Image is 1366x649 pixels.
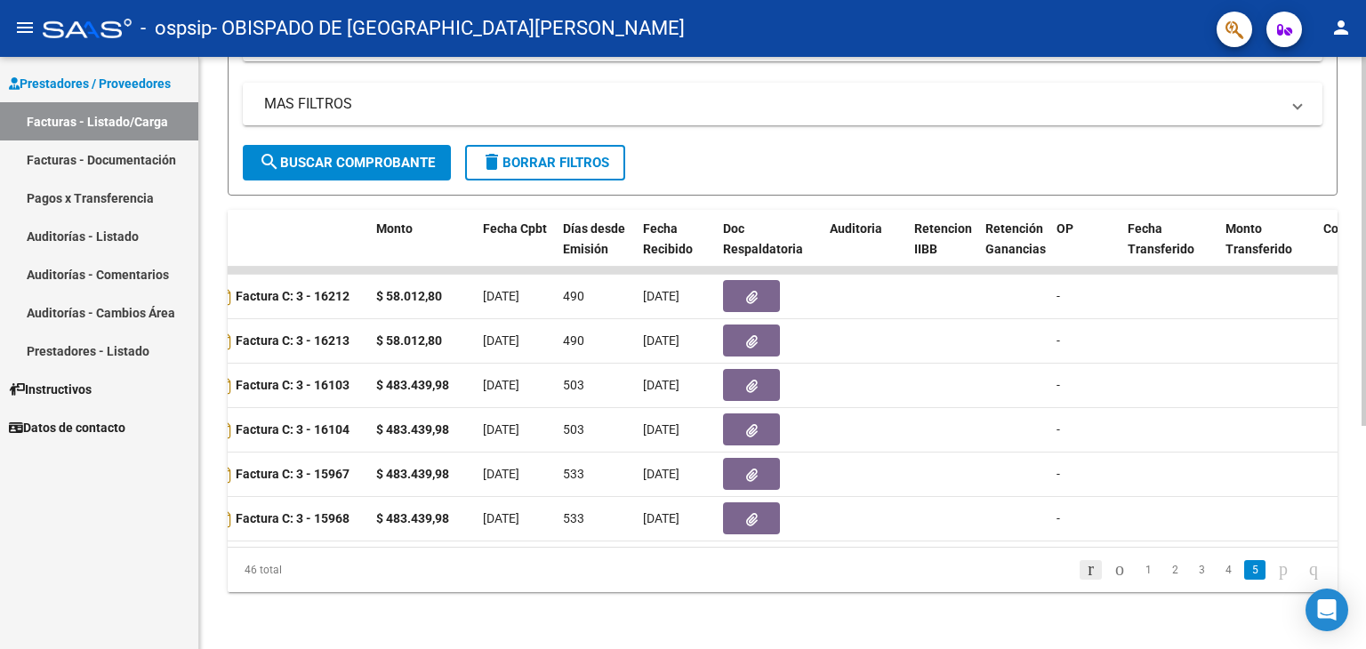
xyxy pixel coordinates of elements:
[563,289,584,303] span: 490
[228,548,446,592] div: 46 total
[1137,560,1159,580] a: 1
[1241,555,1268,585] li: page 5
[9,74,171,93] span: Prestadores / Proveedores
[1244,560,1266,580] a: 5
[483,221,547,236] span: Fecha Cpbt
[243,83,1322,125] mat-expansion-panel-header: MAS FILTROS
[643,378,679,392] span: [DATE]
[376,378,449,392] strong: $ 483.439,98
[9,418,125,437] span: Datos de contacto
[1306,589,1348,631] div: Open Intercom Messenger
[1217,560,1239,580] a: 4
[1080,560,1102,580] a: go to first page
[1301,560,1326,580] a: go to last page
[14,17,36,38] mat-icon: menu
[563,511,584,525] span: 533
[483,511,519,525] span: [DATE]
[643,221,693,256] span: Fecha Recibido
[636,210,716,288] datatable-header-cell: Fecha Recibido
[259,151,280,172] mat-icon: search
[830,221,882,236] span: Auditoria
[1188,555,1215,585] li: page 3
[643,422,679,437] span: [DATE]
[556,210,636,288] datatable-header-cell: Días desde Emisión
[1135,555,1161,585] li: page 1
[1057,378,1060,392] span: -
[376,511,449,525] strong: $ 483.439,98
[376,422,449,437] strong: $ 483.439,98
[1057,221,1073,236] span: OP
[259,155,435,171] span: Buscar Comprobante
[376,333,442,348] strong: $ 58.012,80
[1330,17,1352,38] mat-icon: person
[978,210,1049,288] datatable-header-cell: Retención Ganancias
[1271,560,1296,580] a: go to next page
[236,290,350,304] strong: Factura C: 3 - 16212
[212,9,685,48] span: - OBISPADO DE [GEOGRAPHIC_DATA][PERSON_NAME]
[1128,221,1194,256] span: Fecha Transferido
[1164,560,1185,580] a: 2
[376,221,413,236] span: Monto
[1215,555,1241,585] li: page 4
[483,378,519,392] span: [DATE]
[985,221,1046,256] span: Retención Ganancias
[465,145,625,180] button: Borrar Filtros
[481,151,502,172] mat-icon: delete
[376,289,442,303] strong: $ 58.012,80
[1191,560,1212,580] a: 3
[483,289,519,303] span: [DATE]
[1121,210,1218,288] datatable-header-cell: Fecha Transferido
[563,467,584,481] span: 533
[1057,511,1060,525] span: -
[1057,467,1060,481] span: -
[1057,422,1060,437] span: -
[914,221,972,256] span: Retencion IIBB
[481,155,609,171] span: Borrar Filtros
[1161,555,1188,585] li: page 2
[723,221,803,256] span: Doc Respaldatoria
[1218,210,1316,288] datatable-header-cell: Monto Transferido
[643,511,679,525] span: [DATE]
[483,333,519,348] span: [DATE]
[563,422,584,437] span: 503
[823,210,907,288] datatable-header-cell: Auditoria
[243,145,451,180] button: Buscar Comprobante
[141,9,212,48] span: - ospsip
[1107,560,1132,580] a: go to previous page
[1057,333,1060,348] span: -
[476,210,556,288] datatable-header-cell: Fecha Cpbt
[264,94,1280,114] mat-panel-title: MAS FILTROS
[236,423,350,437] strong: Factura C: 3 - 16104
[643,333,679,348] span: [DATE]
[236,334,350,349] strong: Factura C: 3 - 16213
[182,210,369,288] datatable-header-cell: CPBT
[236,379,350,393] strong: Factura C: 3 - 16103
[716,210,823,288] datatable-header-cell: Doc Respaldatoria
[9,380,92,399] span: Instructivos
[643,289,679,303] span: [DATE]
[376,467,449,481] strong: $ 483.439,98
[236,512,350,526] strong: Factura C: 3 - 15968
[563,378,584,392] span: 503
[1225,221,1292,256] span: Monto Transferido
[643,467,679,481] span: [DATE]
[1049,210,1121,288] datatable-header-cell: OP
[483,422,519,437] span: [DATE]
[483,467,519,481] span: [DATE]
[1057,289,1060,303] span: -
[563,221,625,256] span: Días desde Emisión
[236,468,350,482] strong: Factura C: 3 - 15967
[563,333,584,348] span: 490
[369,210,476,288] datatable-header-cell: Monto
[907,210,978,288] datatable-header-cell: Retencion IIBB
